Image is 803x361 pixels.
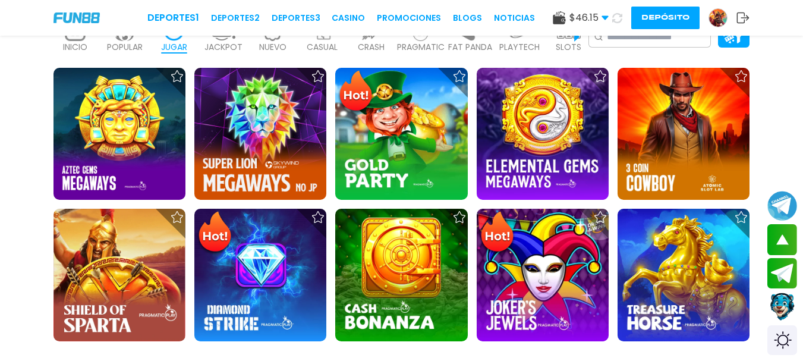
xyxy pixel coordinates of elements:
[332,12,365,24] a: CASINO
[453,12,482,24] a: BLOGS
[767,258,797,289] button: Join telegram
[618,68,750,200] img: 3 Coin Cowboy
[631,7,700,29] button: Depósito
[556,41,581,54] p: SLOTS
[147,11,199,25] a: Deportes1
[358,41,385,54] p: CRASH
[767,291,797,322] button: Contact customer service
[477,68,609,200] img: Elemental Gems Megaways
[767,224,797,255] button: scroll up
[204,41,243,54] p: JACKPOT
[767,325,797,355] div: Switch theme
[194,209,326,341] img: Diamond Strike
[307,41,338,54] p: CASUAL
[478,210,517,256] img: Hot
[569,11,609,25] span: $ 46.15
[63,41,87,54] p: INICIO
[335,68,467,200] img: Gold Party
[161,41,187,54] p: JUGAR
[336,69,375,115] img: Hot
[767,190,797,221] button: Join telegram channel
[53,12,100,23] img: Company Logo
[723,31,744,43] img: Platform Filter
[107,41,143,54] p: POPULAR
[708,8,736,27] a: Avatar
[53,209,185,341] img: Shield of Sparta
[499,41,540,54] p: PLAYTECH
[211,12,260,24] a: Deportes2
[335,209,467,341] img: Cash Bonanza
[272,12,320,24] a: Deportes3
[196,210,234,256] img: Hot
[259,41,286,54] p: NUEVO
[709,9,727,27] img: Avatar
[618,209,750,341] img: Treasure Horse
[194,68,326,200] img: Super Lion Megaways no JP
[377,12,441,24] a: Promociones
[53,68,185,200] img: Aztec Gems Megaways
[477,209,609,341] img: Joker's Jewels
[494,12,535,24] a: NOTICIAS
[397,41,445,54] p: PRAGMATIC
[448,41,492,54] p: FAT PANDA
